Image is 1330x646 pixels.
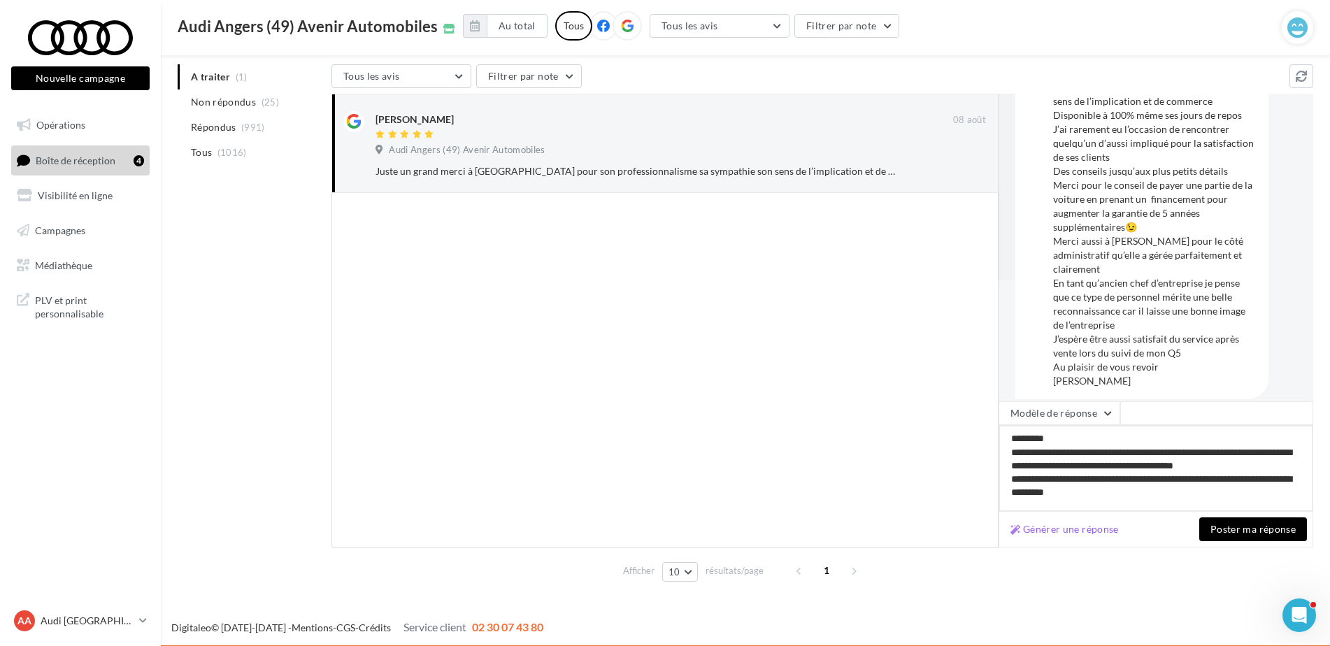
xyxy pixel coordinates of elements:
a: CGS [336,622,355,633]
a: Digitaleo [171,622,211,633]
span: PLV et print personnalisable [35,291,144,321]
a: Opérations [8,110,152,140]
a: PLV et print personnalisable [8,285,152,326]
button: Au total [463,14,548,38]
span: 10 [668,566,680,577]
button: Tous les avis [331,64,471,88]
span: Audi Angers (49) Avenir Automobiles [389,144,545,157]
span: Visibilité en ligne [38,189,113,201]
iframe: Intercom live chat [1282,598,1316,632]
div: Juste un grand merci à [GEOGRAPHIC_DATA] pour son professionnalisme sa sympathie son sens de l’im... [376,164,895,178]
span: Service client [403,620,466,633]
span: Tous [191,145,212,159]
a: Boîte de réception4 [8,145,152,175]
button: Au total [487,14,548,38]
span: 02 30 07 43 80 [472,620,543,633]
span: Médiathèque [35,259,92,271]
button: Modèle de réponse [999,401,1120,425]
a: Médiathèque [8,251,152,280]
button: Nouvelle campagne [11,66,150,90]
span: Tous les avis [662,20,718,31]
span: Campagnes [35,224,85,236]
button: Générer une réponse [1005,521,1124,538]
div: Juste un grand merci à [GEOGRAPHIC_DATA] pour son professionnalisme sa sympathie son sens de l’im... [1053,66,1257,388]
button: Poster ma réponse [1199,517,1307,541]
span: Audi Angers (49) Avenir Automobiles [178,19,438,34]
span: (991) [241,122,265,133]
span: (25) [262,96,279,108]
a: Mentions [292,622,333,633]
a: Visibilité en ligne [8,181,152,210]
button: Tous les avis [650,14,789,38]
div: Tous [555,11,592,41]
span: Non répondus [191,95,256,109]
div: [PERSON_NAME] [376,113,454,127]
button: 10 [662,562,698,582]
span: AA [17,614,31,628]
span: Tous les avis [343,70,400,82]
span: (1016) [217,147,247,158]
button: Filtrer par note [794,14,900,38]
p: Audi [GEOGRAPHIC_DATA] [41,614,134,628]
button: Ignorer [940,161,986,181]
a: Campagnes [8,216,152,245]
button: Filtrer par note [476,64,582,88]
span: 1 [815,559,838,582]
span: © [DATE]-[DATE] - - - [171,622,543,633]
span: Opérations [36,119,85,131]
a: AA Audi [GEOGRAPHIC_DATA] [11,608,150,634]
span: 08 août [953,114,986,127]
span: Afficher [623,564,655,577]
a: Crédits [359,622,391,633]
span: Répondus [191,120,236,134]
span: Boîte de réception [36,154,115,166]
div: 4 [134,155,144,166]
span: résultats/page [706,564,764,577]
